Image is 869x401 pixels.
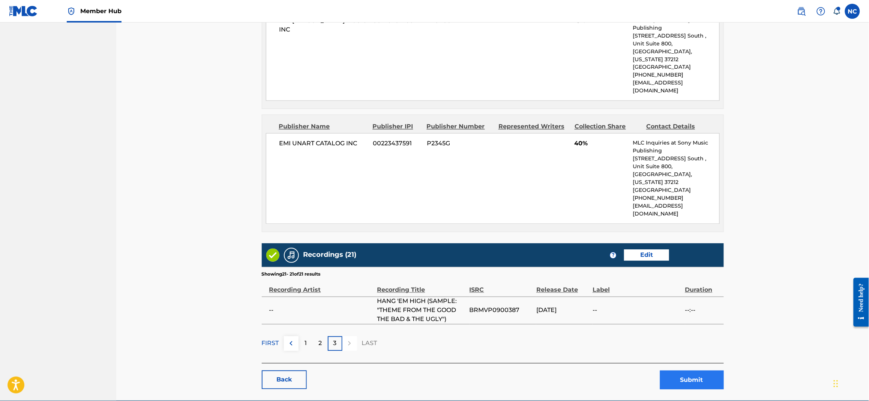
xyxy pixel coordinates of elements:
[794,4,809,19] a: Public Search
[593,278,681,295] div: Label
[287,251,296,260] img: Recordings
[470,278,533,295] div: ISRC
[67,7,76,16] img: Top Rightsholder
[845,4,860,19] div: User Menu
[848,272,869,333] iframe: Resource Center
[633,139,719,155] p: MLC Inquiries at Sony Music Publishing
[287,339,296,348] img: left
[633,63,719,71] p: [GEOGRAPHIC_DATA]
[80,7,122,15] span: Member Hub
[660,371,724,389] button: Submit
[685,306,720,315] span: --:--
[262,339,279,348] p: FIRST
[816,7,825,16] img: help
[575,122,641,131] div: Collection Share
[427,139,493,148] span: P2345G
[646,122,712,131] div: Contact Details
[610,252,616,258] span: ?
[593,306,681,315] span: --
[633,16,719,32] p: MLC Inquiries at Sony Music Publishing
[373,122,421,131] div: Publisher IPI
[633,79,719,95] p: [EMAIL_ADDRESS][DOMAIN_NAME]
[633,32,719,48] p: [STREET_ADDRESS] South , Unit Suite 800,
[633,171,719,187] p: [GEOGRAPHIC_DATA], [US_STATE] 37212
[685,278,720,295] div: Duration
[319,339,322,348] p: 2
[262,371,307,389] a: Back
[373,139,421,148] span: 00223437591
[262,271,321,278] p: Showing 21 - 21 of 21 results
[633,187,719,194] p: [GEOGRAPHIC_DATA]
[470,306,533,315] span: BRMVP0900387
[303,251,357,259] h5: Recordings (21)
[266,249,279,262] img: Valid
[269,306,374,315] span: --
[9,6,38,17] img: MLC Logo
[279,16,368,34] span: EMI [PERSON_NAME] MUSIC INC
[831,365,869,401] iframe: Chat Widget
[633,71,719,79] p: [PHONE_NUMBER]
[362,339,377,348] p: LAST
[797,7,806,16] img: search
[498,122,569,131] div: Represented Writers
[633,48,719,63] p: [GEOGRAPHIC_DATA], [US_STATE] 37212
[427,122,493,131] div: Publisher Number
[575,139,627,148] span: 40%
[279,139,368,148] span: EMI UNART CATALOG INC
[333,339,337,348] p: 3
[633,155,719,171] p: [STREET_ADDRESS] South , Unit Suite 800,
[377,278,466,295] div: Recording Title
[305,339,307,348] p: 1
[834,372,838,395] div: Trascina
[624,250,669,261] a: Edit
[813,4,828,19] div: Help
[831,365,869,401] div: Widget chat
[536,278,589,295] div: Release Date
[269,278,374,295] div: Recording Artist
[536,306,589,315] span: [DATE]
[279,122,367,131] div: Publisher Name
[833,8,840,15] div: Notifications
[633,194,719,202] p: [PHONE_NUMBER]
[377,297,466,324] span: HANG 'EM HIGH (SAMPLE: "THEME FROM THE GOOD THE BAD & THE UGLY")
[633,202,719,218] p: [EMAIL_ADDRESS][DOMAIN_NAME]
